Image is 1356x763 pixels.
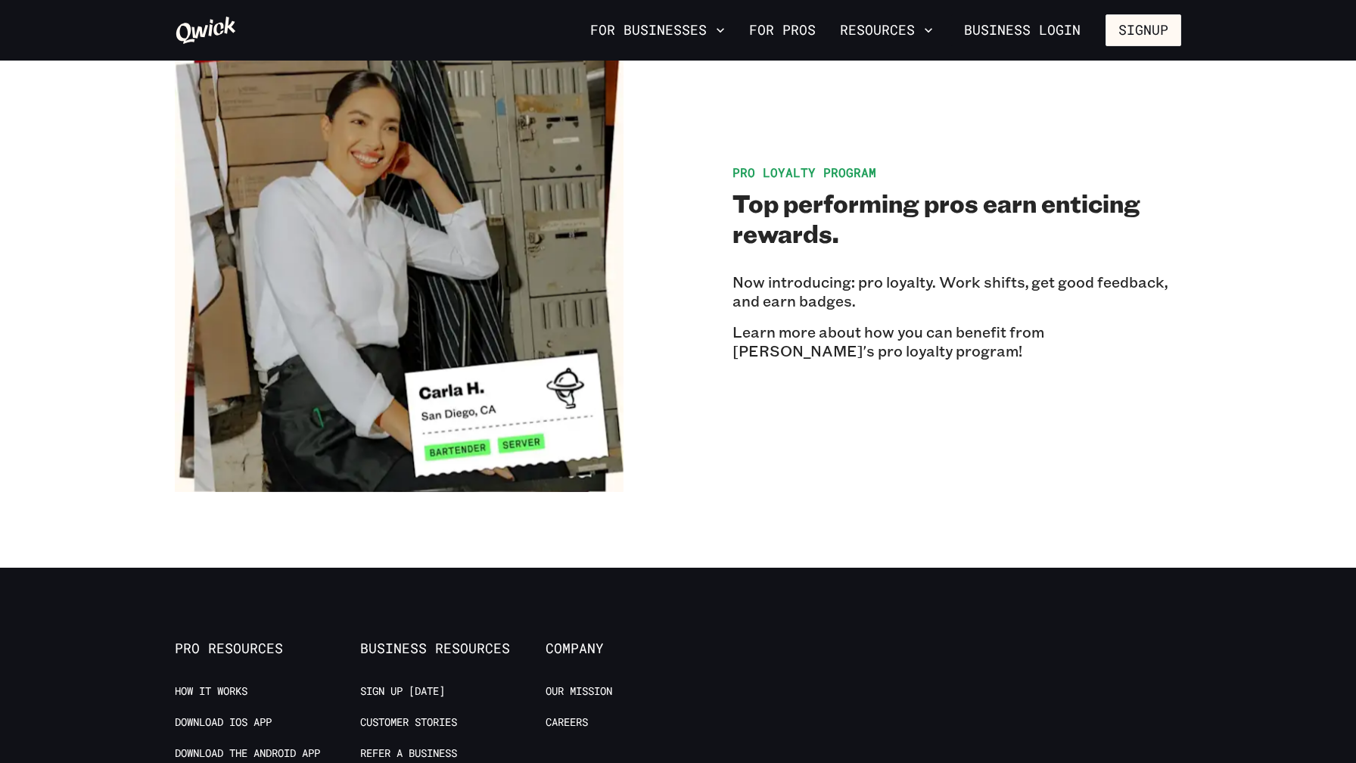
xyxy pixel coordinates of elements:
span: Pro Loyalty Program [732,164,876,180]
span: Company [546,640,731,657]
button: Resources [834,17,939,43]
a: How it Works [175,684,247,699]
a: Refer a Business [360,746,457,761]
a: Our Mission [546,684,612,699]
span: Pro Resources [175,640,360,657]
a: Download the Android App [175,746,320,761]
p: Learn more about how you can benefit from [PERSON_NAME]'s pro loyalty program! [732,322,1181,360]
a: Customer stories [360,715,457,730]
p: Now introducing: pro loyalty. Work shifts, get good feedback, and earn badges. [732,272,1181,310]
a: Business Login [951,14,1093,46]
iframe: Netlify Drawer [383,727,973,763]
span: Business Resources [360,640,546,657]
button: Signup [1106,14,1181,46]
h2: Top performing pros earn enticing rewards. [732,188,1181,248]
button: For Businesses [584,17,731,43]
a: Sign up [DATE] [360,684,445,699]
a: Download IOS App [175,715,272,730]
a: For Pros [743,17,822,43]
img: pro loyalty benefits [175,43,624,492]
a: Careers [546,715,588,730]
